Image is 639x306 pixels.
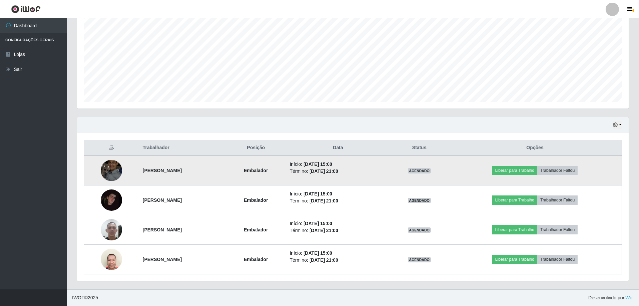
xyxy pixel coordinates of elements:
th: Data [286,140,390,156]
strong: [PERSON_NAME] [142,168,182,173]
img: 1716159554658.jpeg [101,215,122,244]
img: 1718715342632.jpeg [101,245,122,273]
strong: Embalador [244,257,268,262]
strong: Embalador [244,197,268,203]
button: Trabalhador Faltou [537,195,578,205]
span: AGENDADO [408,257,431,262]
button: Trabalhador Faltou [537,225,578,234]
strong: [PERSON_NAME] [142,257,182,262]
li: Início: [290,190,386,197]
li: Início: [290,250,386,257]
img: CoreUI Logo [11,5,41,13]
span: © 2025 . [72,294,99,301]
th: Status [390,140,448,156]
time: [DATE] 15:00 [303,191,332,196]
time: [DATE] 21:00 [309,257,338,263]
time: [DATE] 21:00 [309,228,338,233]
li: Início: [290,161,386,168]
a: iWof [624,295,634,300]
li: Término: [290,168,386,175]
button: Liberar para Trabalho [492,255,537,264]
button: Liberar para Trabalho [492,225,537,234]
time: [DATE] 15:00 [303,221,332,226]
li: Término: [290,227,386,234]
span: AGENDADO [408,168,431,173]
span: IWOF [72,295,84,300]
li: Término: [290,197,386,204]
button: Trabalhador Faltou [537,255,578,264]
li: Término: [290,257,386,264]
th: Opções [448,140,622,156]
span: AGENDADO [408,227,431,233]
span: AGENDADO [408,198,431,203]
strong: Embalador [244,168,268,173]
button: Trabalhador Faltou [537,166,578,175]
img: 1754262988923.jpeg [101,189,122,211]
span: Desenvolvido por [588,294,634,301]
button: Liberar para Trabalho [492,195,537,205]
strong: Embalador [244,227,268,232]
th: Trabalhador [138,140,226,156]
th: Posição [226,140,286,156]
time: [DATE] 21:00 [309,198,338,203]
time: [DATE] 21:00 [309,168,338,174]
button: Liberar para Trabalho [492,166,537,175]
time: [DATE] 15:00 [303,161,332,167]
time: [DATE] 15:00 [303,250,332,256]
strong: [PERSON_NAME] [142,227,182,232]
strong: [PERSON_NAME] [142,197,182,203]
li: Início: [290,220,386,227]
img: 1655477118165.jpeg [101,156,122,184]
